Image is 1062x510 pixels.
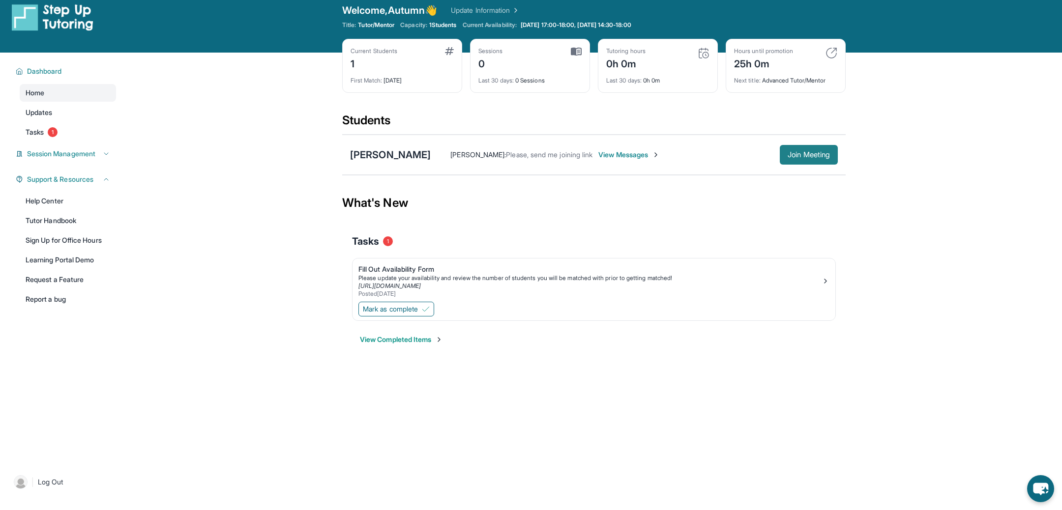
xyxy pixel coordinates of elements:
div: Posted [DATE] [358,290,822,298]
span: Welcome, Autumn 👋 [342,3,437,17]
span: | [31,476,34,488]
a: Sign Up for Office Hours [20,231,116,249]
button: Mark as complete [358,302,434,316]
div: [PERSON_NAME] [350,148,431,162]
a: Update Information [451,5,520,15]
a: Report a bug [20,290,116,308]
a: Request a Feature [20,271,116,288]
span: Tutor/Mentor [358,21,394,29]
span: Title: [342,21,356,29]
img: card [698,47,709,59]
div: Students [342,113,846,134]
span: 1 [383,236,393,246]
span: Support & Resources [27,174,93,184]
img: logo [12,3,93,31]
img: Mark as complete [422,305,430,313]
a: Tutor Handbook [20,212,116,229]
a: Learning Portal Demo [20,251,116,269]
img: card [571,47,582,56]
img: Chevron Right [510,5,520,15]
div: Advanced Tutor/Mentor [734,71,837,85]
span: Tasks [352,234,379,248]
div: Please update your availability and review the number of students you will be matched with prior ... [358,274,822,282]
div: Sessions [478,47,503,55]
div: 25h 0m [734,55,793,71]
a: Fill Out Availability FormPlease update your availability and review the number of students you w... [353,258,835,300]
span: [PERSON_NAME] : [450,150,506,159]
span: First Match : [351,77,382,84]
button: View Completed Items [360,335,443,344]
span: Capacity: [400,21,427,29]
div: Tutoring hours [606,47,646,55]
span: Please, send me joining link [506,150,592,159]
img: card [445,47,454,55]
span: 1 Students [429,21,457,29]
span: Current Availability: [463,21,517,29]
span: Tasks [26,127,44,137]
span: Join Meeting [788,152,830,158]
button: Join Meeting [780,145,838,165]
div: [DATE] [351,71,454,85]
a: [URL][DOMAIN_NAME] [358,282,421,289]
div: Current Students [351,47,397,55]
button: chat-button [1027,475,1054,502]
button: Session Management [23,149,110,159]
span: Session Management [27,149,95,159]
span: Log Out [38,477,63,487]
div: 0h 0m [606,55,646,71]
span: Updates [26,108,53,117]
div: What's New [342,181,846,225]
a: |Log Out [10,471,116,493]
span: View Messages [598,150,660,160]
span: Dashboard [27,66,62,76]
span: Last 30 days : [478,77,514,84]
a: Help Center [20,192,116,210]
div: 1 [351,55,397,71]
a: Tasks1 [20,123,116,141]
span: Next title : [734,77,761,84]
span: [DATE] 17:00-18:00, [DATE] 14:30-18:00 [521,21,631,29]
span: 1 [48,127,58,137]
img: card [826,47,837,59]
button: Dashboard [23,66,110,76]
div: Fill Out Availability Form [358,264,822,274]
a: Updates [20,104,116,121]
img: user-img [14,475,28,489]
button: Support & Resources [23,174,110,184]
div: 0 [478,55,503,71]
span: Last 30 days : [606,77,642,84]
span: Mark as complete [363,304,418,314]
div: 0 Sessions [478,71,582,85]
div: Hours until promotion [734,47,793,55]
a: [DATE] 17:00-18:00, [DATE] 14:30-18:00 [519,21,633,29]
a: Home [20,84,116,102]
img: Chevron-Right [652,151,660,159]
div: 0h 0m [606,71,709,85]
span: Home [26,88,44,98]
